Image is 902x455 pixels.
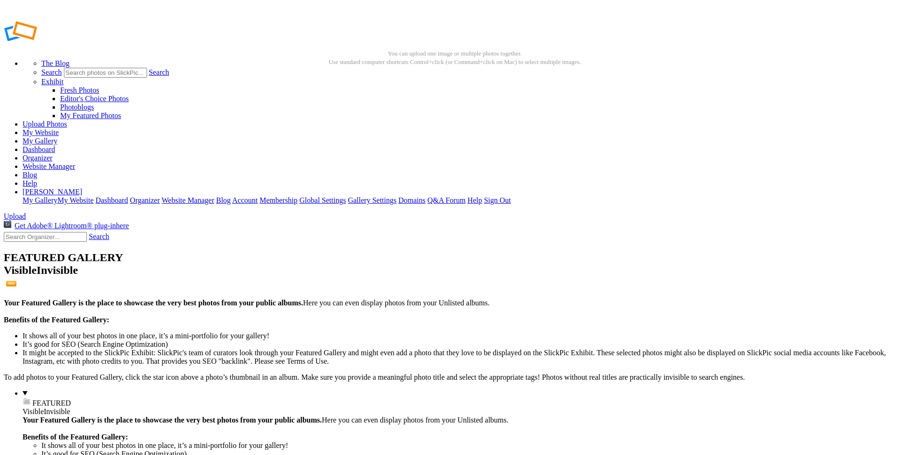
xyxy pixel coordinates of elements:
img: ico_album_coll.png [23,398,31,406]
div: Here you can even display photos from your Unlisted albums. To add photos to your Featured Galler... [4,299,898,382]
a: My Website [57,196,93,204]
h2: FEATURED GALLERY [4,251,898,289]
img: SlickPic – Portfolio Websites and Galleries by SlickPicg [4,12,117,50]
li: It might be accepted to the SlickPic Exhibit: SlickPic's team of curators look through your Featu... [23,349,898,366]
a: Membership [259,196,297,204]
a: Fresh Photos [60,86,99,94]
a: My Gallery [23,137,57,145]
a: Blog [216,196,231,204]
a: Photoblogs [60,103,94,111]
a: Account [232,196,257,204]
a: My Featured Photos [60,112,121,120]
a: Search [89,232,109,240]
li: It shows all of your best photos in one place, it’s a mini-portfolio for your gallery! [41,441,898,450]
b: Benefits of the Featured Gallery: [4,316,109,324]
a: Dashboard [95,196,128,204]
a: Help [23,179,37,187]
a: Upload Photos [23,120,67,128]
span: FEATURED [32,399,71,407]
a: Gallery Settings [348,196,397,204]
input: Search photos on SlickPic... [64,68,147,78]
a: Dashboard [23,145,55,153]
span: Invisible [37,264,78,276]
input: Search Organizer... [4,232,87,242]
a: Organizer [130,196,160,204]
a: Domains [398,196,426,204]
u: here [116,222,129,230]
span: Visible [4,264,37,276]
li: It’s good for SEO (Search Engine Optimization) [23,340,898,349]
span: Invisible [44,407,70,415]
a: Website Manager [162,196,214,204]
a: My Website [23,128,59,136]
span: Get Adobe® Lightroom® plug-in [15,222,129,230]
a: Website Manager [23,162,75,170]
a: Exhibit [41,78,63,86]
a: My Gallery [23,196,57,204]
a: Sign Out [484,196,511,204]
a: Global Settings [299,196,346,204]
a: Blog [23,171,37,179]
a: Editor's Choice Photos [60,95,129,103]
b: Benefits of the Featured Gallery: [23,433,128,441]
a: Get Adobe® Lightroom® plug-inhere [4,222,129,230]
a: Q&A Forum [428,196,466,204]
img: NEW [6,281,16,287]
a: Organizer [23,154,53,162]
li: It shows all of your best photos in one place, it’s a mini-portfolio for your gallery! [23,332,898,340]
a: Search [41,68,62,76]
a: Help [467,196,482,204]
a: Search [149,68,170,76]
span: Visible [23,407,44,415]
a: [PERSON_NAME] [23,188,82,196]
b: Your Featured Gallery is the place to showcase the very best photos from your public albums. [23,416,322,424]
a: Upload [4,212,26,220]
img: Get Lightroom® plug-in here [4,221,15,232]
b: Your Featured Gallery is the place to showcase the very best photos from your public albums. [4,299,303,307]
